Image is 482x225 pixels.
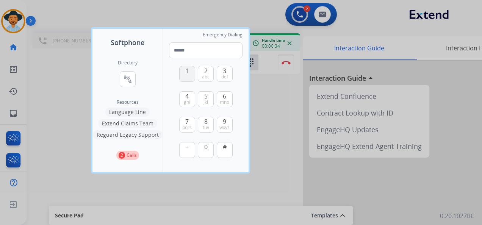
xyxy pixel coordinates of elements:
[223,66,226,75] span: 3
[219,125,230,131] span: wxyz
[204,66,208,75] span: 2
[185,92,189,101] span: 4
[93,130,163,139] button: Reguard Legacy Support
[220,99,229,105] span: mno
[223,142,227,152] span: #
[117,99,139,105] span: Resources
[105,108,150,117] button: Language Line
[217,117,233,133] button: 9wxyz
[98,119,157,128] button: Extend Claims Team
[223,117,226,126] span: 9
[202,74,210,80] span: abc
[198,66,214,82] button: 2abc
[111,37,144,48] span: Softphone
[179,142,195,158] button: +
[198,142,214,158] button: 0
[204,142,208,152] span: 0
[217,91,233,107] button: 6mno
[440,211,474,220] p: 0.20.1027RC
[184,99,190,105] span: ghi
[198,117,214,133] button: 8tuv
[223,92,226,101] span: 6
[198,91,214,107] button: 5jkl
[127,152,137,159] p: Calls
[123,75,132,84] mat-icon: connect_without_contact
[118,60,138,66] h2: Directory
[185,142,189,152] span: +
[185,117,189,126] span: 7
[204,117,208,126] span: 8
[217,66,233,82] button: 3def
[179,117,195,133] button: 7pqrs
[203,125,209,131] span: tuv
[203,32,243,38] span: Emergency Dialing
[179,91,195,107] button: 4ghi
[116,151,139,160] button: 2Calls
[221,74,228,80] span: def
[203,99,208,105] span: jkl
[217,142,233,158] button: #
[179,66,195,82] button: 1
[182,125,192,131] span: pqrs
[204,92,208,101] span: 5
[119,152,125,159] p: 2
[185,66,189,75] span: 1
